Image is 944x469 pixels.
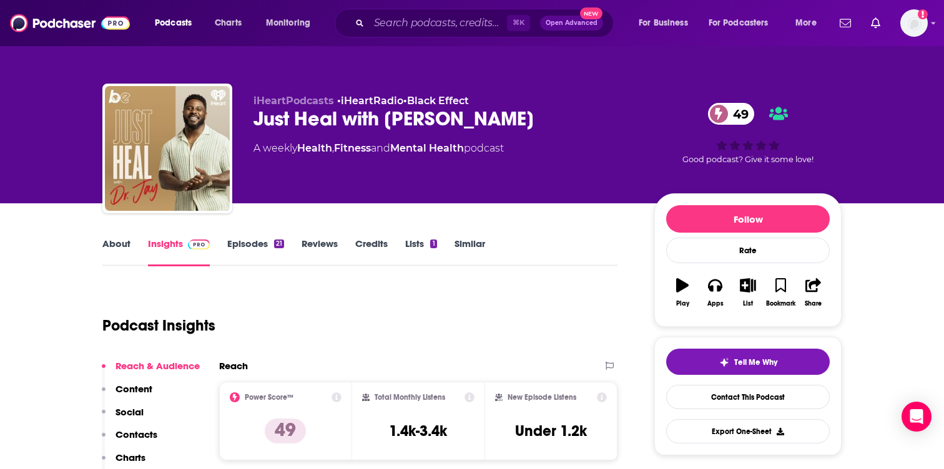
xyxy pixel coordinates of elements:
span: Podcasts [155,14,192,32]
button: open menu [630,13,704,33]
button: open menu [701,13,787,33]
span: New [580,7,602,19]
div: Search podcasts, credits, & more... [347,9,626,37]
div: Rate [666,238,830,263]
div: Apps [707,300,724,307]
span: 49 [720,103,755,125]
a: Episodes21 [227,238,284,266]
img: tell me why sparkle [719,357,729,367]
a: 49 [708,103,755,125]
a: Black Effect [407,95,469,107]
button: Reach & Audience [102,360,200,383]
button: open menu [146,13,208,33]
span: Charts [215,14,242,32]
h2: Power Score™ [245,393,293,402]
p: Content [116,383,152,395]
div: 49Good podcast? Give it some love! [654,95,842,172]
div: 21 [274,239,284,248]
div: Open Intercom Messenger [902,402,932,432]
span: Logged in as sschroeder [900,9,928,37]
button: Export One-Sheet [666,419,830,443]
button: Open AdvancedNew [540,16,603,31]
span: , [332,142,334,154]
h2: Total Monthly Listens [375,393,445,402]
a: Show notifications dropdown [866,12,885,34]
div: List [743,300,753,307]
a: Health [297,142,332,154]
div: Bookmark [766,300,795,307]
a: Credits [355,238,388,266]
span: More [795,14,817,32]
img: Just Heal with Dr Jay [105,86,230,211]
p: Contacts [116,428,157,440]
span: ⌘ K [507,15,530,31]
a: Contact This Podcast [666,385,830,409]
svg: Add a profile image [918,9,928,19]
button: Apps [699,270,731,315]
h3: Under 1.2k [515,422,587,440]
input: Search podcasts, credits, & more... [369,13,507,33]
h2: Reach [219,360,248,372]
div: A weekly podcast [253,141,504,156]
button: Show profile menu [900,9,928,37]
a: Lists1 [405,238,436,266]
button: Content [102,383,152,406]
button: Social [102,406,144,429]
img: Podchaser Pro [188,239,210,249]
button: Share [797,270,830,315]
a: Fitness [334,142,371,154]
a: InsightsPodchaser Pro [148,238,210,266]
button: open menu [787,13,832,33]
span: Open Advanced [546,20,597,26]
span: • [337,95,403,107]
div: Play [676,300,689,307]
span: Good podcast? Give it some love! [682,155,814,164]
p: Social [116,406,144,418]
h3: 1.4k-3.4k [389,422,447,440]
p: Reach & Audience [116,360,200,372]
button: tell me why sparkleTell Me Why [666,349,830,375]
a: Similar [455,238,485,266]
button: open menu [257,13,327,33]
span: iHeartPodcasts [253,95,334,107]
a: Charts [207,13,249,33]
img: User Profile [900,9,928,37]
h1: Podcast Insights [102,316,215,335]
a: Reviews [302,238,338,266]
p: 49 [265,418,306,443]
button: List [732,270,764,315]
span: and [371,142,390,154]
div: Share [805,300,822,307]
span: Tell Me Why [734,357,777,367]
button: Bookmark [764,270,797,315]
img: Podchaser - Follow, Share and Rate Podcasts [10,11,130,35]
span: For Podcasters [709,14,769,32]
a: About [102,238,130,266]
h2: New Episode Listens [508,393,576,402]
span: For Business [639,14,688,32]
a: Mental Health [390,142,464,154]
span: Monitoring [266,14,310,32]
button: Follow [666,205,830,233]
div: 1 [430,239,436,248]
button: Play [666,270,699,315]
p: Charts [116,452,145,463]
span: • [403,95,469,107]
a: Show notifications dropdown [835,12,856,34]
a: iHeartRadio [341,95,403,107]
button: Contacts [102,428,157,452]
